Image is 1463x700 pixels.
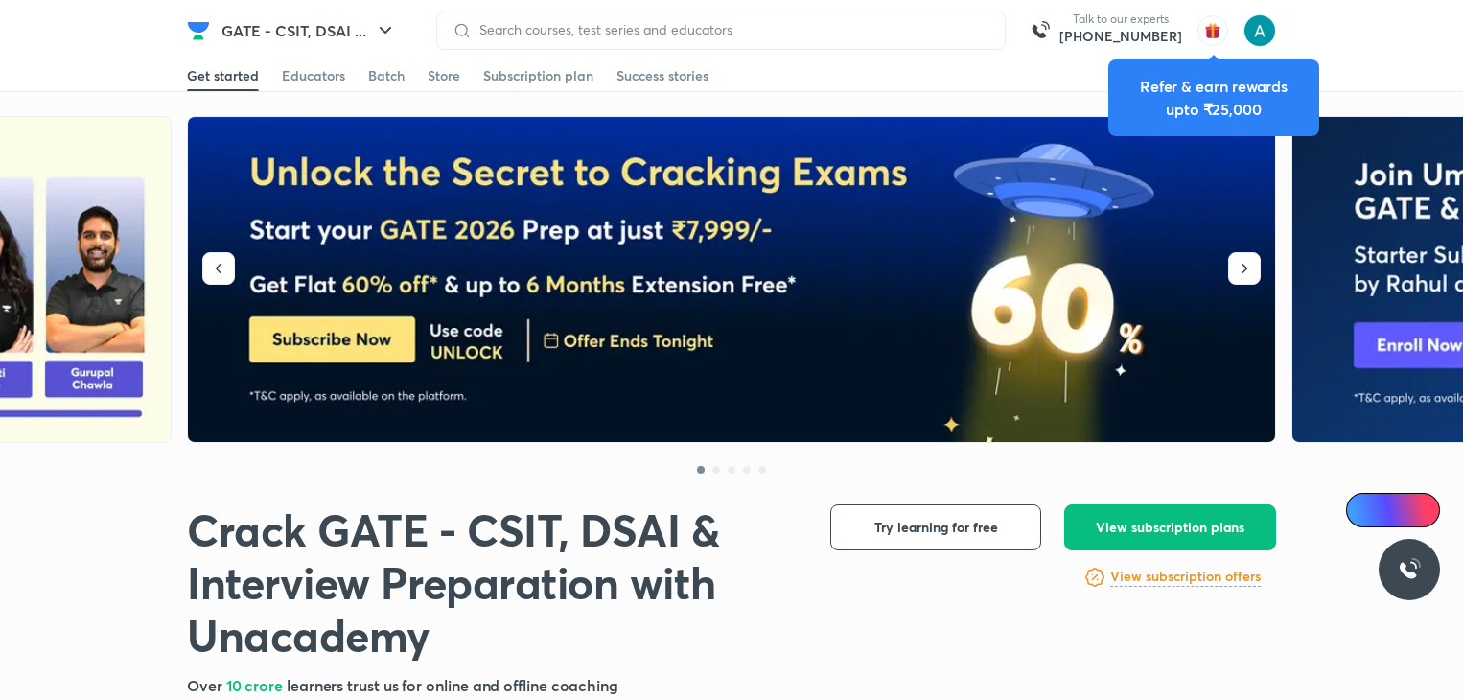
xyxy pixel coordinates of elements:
img: Icon [1358,502,1373,518]
a: [PHONE_NUMBER] [1059,27,1182,46]
div: Subscription plan [483,66,593,85]
a: Success stories [616,60,708,91]
img: Company Logo [187,19,210,42]
div: Store [428,66,460,85]
span: 10 crore [226,675,287,695]
span: learners trust us for online and offline coaching [287,675,618,695]
img: ttu [1398,558,1421,581]
input: Search courses, test series and educators [472,22,989,37]
span: View subscription plans [1096,518,1244,537]
div: Refer & earn rewards upto ₹25,000 [1124,75,1304,121]
a: Batch [368,60,405,91]
div: Get started [187,66,259,85]
img: avatar [1197,15,1228,46]
div: Batch [368,66,405,85]
div: Educators [282,66,345,85]
a: Subscription plan [483,60,593,91]
div: Success stories [616,66,708,85]
span: Try learning for free [874,518,998,537]
a: Store [428,60,460,91]
button: GATE - CSIT, DSAI ... [210,12,408,50]
button: Try learning for free [830,504,1041,550]
span: Over [187,675,226,695]
a: Educators [282,60,345,91]
img: call-us [1021,12,1059,50]
a: Get started [187,60,259,91]
a: View subscription offers [1110,566,1261,589]
img: Aman kumar [1243,14,1276,47]
p: Talk to our experts [1059,12,1182,27]
h1: Crack GATE - CSIT, DSAI & Interview Preparation with Unacademy [187,504,800,663]
a: Ai Doubts [1346,493,1440,527]
h6: View subscription offers [1110,567,1261,587]
span: Ai Doubts [1378,502,1428,518]
button: View subscription plans [1064,504,1276,550]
